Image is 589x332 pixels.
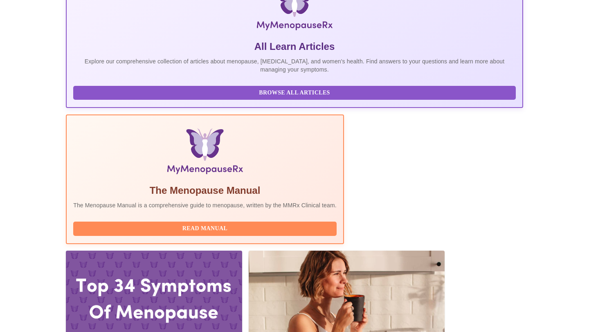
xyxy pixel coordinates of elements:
[73,57,516,74] p: Explore our comprehensive collection of articles about menopause, [MEDICAL_DATA], and women's hea...
[73,40,516,53] h5: All Learn Articles
[81,88,508,98] span: Browse All Articles
[73,184,337,197] h5: The Menopause Manual
[73,89,518,96] a: Browse All Articles
[115,128,294,177] img: Menopause Manual
[73,86,516,100] button: Browse All Articles
[73,222,337,236] button: Read Manual
[73,201,337,209] p: The Menopause Manual is a comprehensive guide to menopause, written by the MMRx Clinical team.
[73,224,339,231] a: Read Manual
[81,224,328,234] span: Read Manual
